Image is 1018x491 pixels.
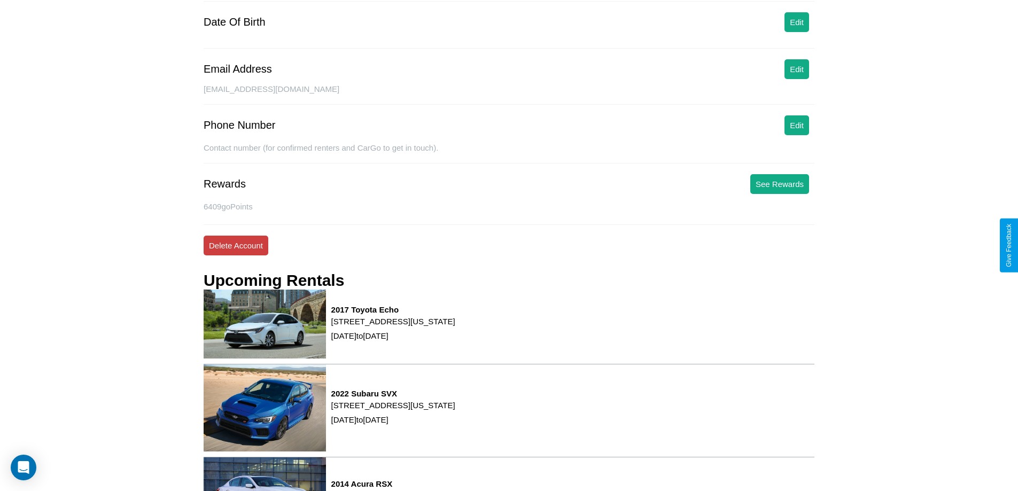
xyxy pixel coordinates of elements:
[204,364,326,451] img: rental
[204,271,344,290] h3: Upcoming Rentals
[784,12,809,32] button: Edit
[204,119,276,131] div: Phone Number
[784,115,809,135] button: Edit
[331,314,455,329] p: [STREET_ADDRESS][US_STATE]
[331,305,455,314] h3: 2017 Toyota Echo
[204,63,272,75] div: Email Address
[784,59,809,79] button: Edit
[204,236,268,255] button: Delete Account
[1005,224,1013,267] div: Give Feedback
[204,290,326,358] img: rental
[331,398,455,412] p: [STREET_ADDRESS][US_STATE]
[331,389,455,398] h3: 2022 Subaru SVX
[204,84,814,105] div: [EMAIL_ADDRESS][DOMAIN_NAME]
[11,455,36,480] div: Open Intercom Messenger
[204,178,246,190] div: Rewards
[331,412,455,427] p: [DATE] to [DATE]
[750,174,809,194] button: See Rewards
[204,143,814,163] div: Contact number (for confirmed renters and CarGo to get in touch).
[331,329,455,343] p: [DATE] to [DATE]
[331,479,410,488] h3: 2014 Acura RSX
[204,199,814,214] p: 6409 goPoints
[204,16,266,28] div: Date Of Birth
